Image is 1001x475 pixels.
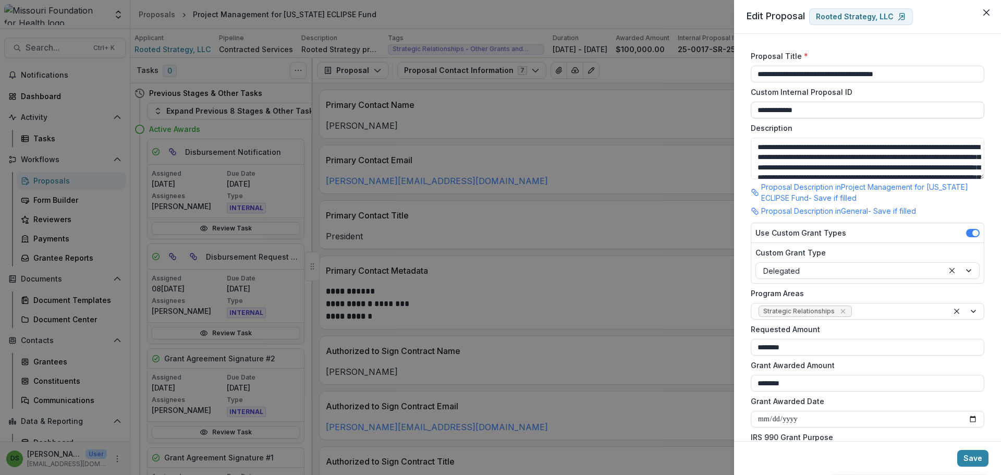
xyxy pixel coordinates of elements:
[761,205,916,216] p: Proposal Description in General - Save if filled
[755,227,846,238] label: Use Custom Grant Types
[978,4,995,21] button: Close
[751,432,978,443] label: IRS 990 Grant Purpose
[751,51,978,62] label: Proposal Title
[946,264,958,277] div: Clear selected options
[751,288,978,299] label: Program Areas
[816,13,894,21] p: Rooted Strategy, LLC
[751,360,978,371] label: Grant Awarded Amount
[761,181,984,203] p: Proposal Description in Project Management for [US_STATE] ECLIPSE Fund - Save if filled
[950,305,963,318] div: Clear selected options
[957,450,988,467] button: Save
[751,396,978,407] label: Grant Awarded Date
[763,308,835,315] span: Strategic Relationships
[751,87,978,98] label: Custom Internal Proposal ID
[838,306,848,316] div: Remove Strategic Relationships
[809,8,913,25] a: Rooted Strategy, LLC
[755,247,973,258] label: Custom Grant Type
[751,324,978,335] label: Requested Amount
[747,10,805,21] span: Edit Proposal
[751,123,978,133] label: Description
